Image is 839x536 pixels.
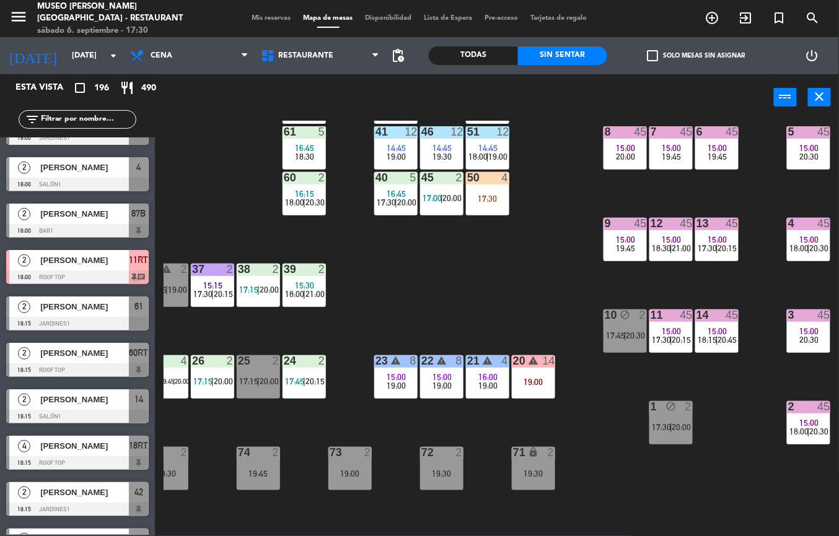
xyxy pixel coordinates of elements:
[40,254,129,267] span: [PERSON_NAME]
[273,447,280,458] div: 2
[181,264,188,275] div: 2
[130,438,149,453] span: 18RT
[626,331,646,340] span: 20:30
[441,193,443,203] span: |
[467,172,468,183] div: 50
[25,112,40,127] i: filter_list
[696,126,697,137] div: 6
[818,309,830,321] div: 45
[278,51,333,60] span: Restaurante
[456,172,463,183] div: 2
[257,376,260,386] span: |
[708,143,727,153] span: 15:00
[639,309,647,321] div: 2
[696,218,697,229] div: 13
[18,394,30,406] span: 2
[305,289,325,299] span: 21:00
[670,243,672,253] span: |
[436,355,447,366] i: warning
[18,440,30,452] span: 4
[800,235,819,244] span: 15:00
[807,426,810,436] span: |
[433,381,452,391] span: 19:00
[330,447,330,458] div: 73
[318,264,326,275] div: 2
[296,143,315,153] span: 16:45
[405,126,418,137] div: 12
[672,335,692,345] span: 20:15
[9,7,28,30] button: menu
[120,80,134,95] i: restaurant
[662,143,682,153] span: 15:00
[433,372,452,382] span: 15:00
[479,381,498,391] span: 19:00
[652,335,671,345] span: 17:30
[168,285,187,295] span: 19:00
[192,355,193,366] div: 26
[518,46,607,65] div: Sin sentar
[718,243,737,253] span: 20:15
[482,355,493,366] i: warning
[489,152,508,162] span: 19:00
[303,197,305,207] span: |
[466,194,509,203] div: 17:30
[161,264,172,274] i: warning
[376,355,376,366] div: 23
[617,152,636,162] span: 20:00
[387,372,406,382] span: 15:00
[818,126,830,137] div: 45
[726,218,739,229] div: 45
[651,309,651,321] div: 11
[818,218,830,229] div: 45
[456,355,463,366] div: 8
[705,11,720,25] i: add_circle_outline
[800,326,819,336] span: 15:00
[812,89,827,104] i: close
[145,469,188,478] div: 19:30
[106,48,121,63] i: arrow_drop_down
[726,126,739,137] div: 45
[479,15,525,22] span: Pre-acceso
[716,243,718,253] span: |
[433,152,452,162] span: 19:30
[211,376,214,386] span: |
[665,401,676,412] i: block
[397,197,416,207] span: 20:00
[502,355,509,366] div: 4
[237,469,280,478] div: 19:45
[726,309,739,321] div: 45
[672,243,692,253] span: 21:00
[716,335,718,345] span: |
[328,469,372,478] div: 19:00
[548,447,555,458] div: 2
[273,355,280,366] div: 2
[433,143,452,153] span: 14:45
[651,126,651,137] div: 7
[165,285,168,295] span: |
[395,197,397,207] span: |
[37,1,201,25] div: Museo [PERSON_NAME][GEOGRAPHIC_DATA] - Restaurant
[789,426,809,436] span: 18:00
[420,469,463,478] div: 19:30
[151,51,172,60] span: Cena
[18,162,30,174] span: 2
[387,152,406,162] span: 19:00
[620,309,630,320] i: block
[423,193,442,203] span: 17:00
[296,280,315,290] span: 15:30
[670,422,672,432] span: |
[708,235,727,244] span: 15:00
[451,126,463,137] div: 12
[181,355,188,366] div: 4
[387,189,406,199] span: 16:45
[303,289,305,299] span: |
[181,447,188,458] div: 2
[94,81,109,95] span: 196
[680,309,693,321] div: 45
[772,11,787,25] i: turned_in_not
[318,355,326,366] div: 2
